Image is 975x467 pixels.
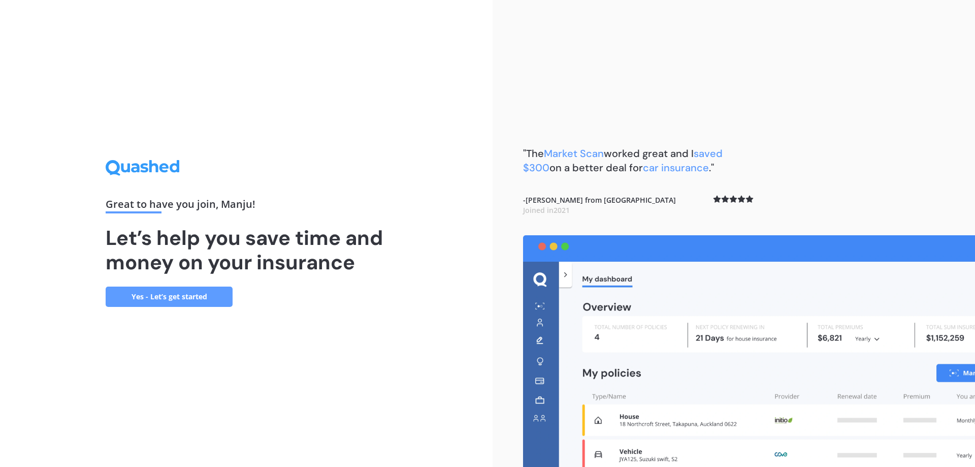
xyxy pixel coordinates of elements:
a: Yes - Let’s get started [106,287,233,307]
b: - [PERSON_NAME] from [GEOGRAPHIC_DATA] [523,195,676,215]
span: Market Scan [544,147,604,160]
div: Great to have you join , Manju ! [106,199,387,213]
b: "The worked great and I on a better deal for ." [523,147,723,174]
span: car insurance [643,161,709,174]
img: dashboard.webp [523,235,975,467]
h1: Let’s help you save time and money on your insurance [106,226,387,274]
span: saved $300 [523,147,723,174]
span: Joined in 2021 [523,205,570,215]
